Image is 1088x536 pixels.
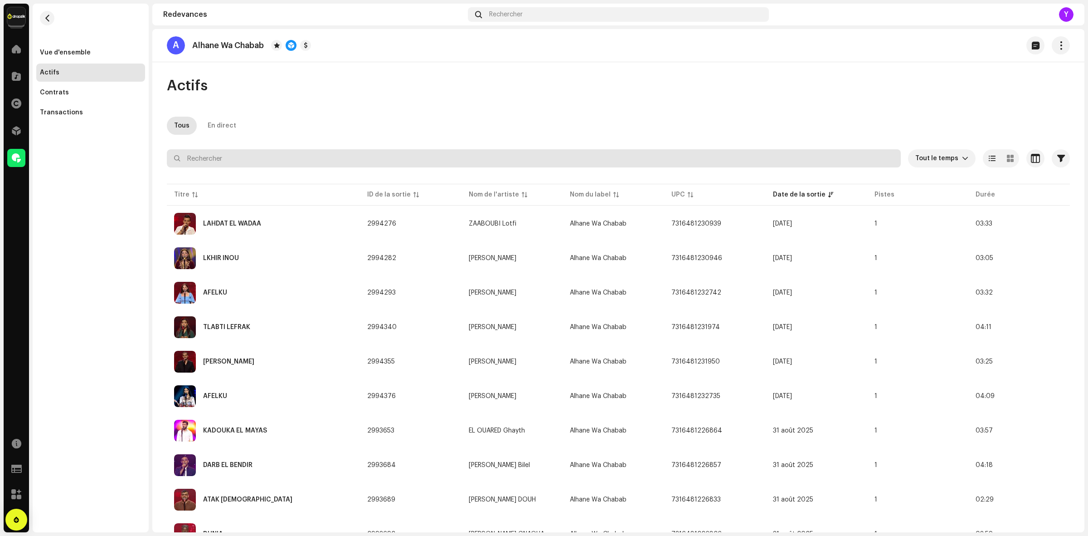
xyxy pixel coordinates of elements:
[773,290,792,296] span: 1 sept. 2025
[773,497,813,503] span: 31 août 2025
[976,221,992,227] span: 03:33
[874,359,877,365] span: 1
[7,7,25,25] img: 6b198820-6d9f-4d8e-bd7e-78ab9e57ca24
[367,359,395,365] span: 2994355
[570,255,627,261] span: Alhane Wa Chabab
[203,324,250,330] div: TLABTI LEFRAK
[174,282,196,304] img: 1529cb7e-f985-4a8e-b771-c17d8c03f31d
[976,255,993,261] span: 03:05
[203,359,254,365] div: WILI WIL
[1059,7,1073,22] div: Y
[469,497,556,503] span: Imad Eddine DOUH
[163,11,464,18] div: Redevances
[167,149,901,167] input: Rechercher
[203,290,227,296] div: AFELKU
[874,428,877,434] span: 1
[174,351,196,373] img: 8b2f47a5-03b0-4e4c-b377-708541663115
[773,393,792,399] span: 1 sept. 2025
[570,428,627,434] span: Alhane Wa Chabab
[36,64,145,82] re-m-nav-item: Actifs
[874,393,877,399] span: 1
[874,221,877,227] span: 1
[174,247,196,269] img: 2b0d4f99-cca5-44e2-a572-06ee62ca6753
[874,255,877,261] span: 1
[671,497,721,503] span: 7316481226833
[208,117,236,135] div: En direct
[203,428,267,434] div: KADOUKA EL MAYAS
[203,462,253,468] div: DARB EL BENDIR
[469,255,516,261] div: [PERSON_NAME]
[773,221,792,227] span: 1 sept. 2025
[469,221,516,227] div: ZAABOUBI Lotfi
[976,393,995,399] span: 04:09
[671,221,721,227] span: 7316481230939
[469,393,556,399] span: LARAB Zina
[174,316,196,338] img: 04a57cf1-e5f5-4128-bb99-0137552cf39e
[570,359,627,365] span: Alhane Wa Chabab
[671,290,721,296] span: 7316481232742
[203,497,292,503] div: ATAK RABBI
[469,497,536,503] div: [PERSON_NAME] DOUH
[773,428,813,434] span: 31 août 2025
[367,221,396,227] span: 2994276
[203,393,227,399] div: AFELKU
[469,290,516,296] div: [PERSON_NAME]
[469,221,556,227] span: ZAABOUBI Lotfi
[469,428,556,434] span: EL OUARED Ghayth
[367,324,397,330] span: 2994340
[469,190,519,199] div: Nom de l'artiste
[36,44,145,62] re-m-nav-item: Vue d'ensemble
[367,462,396,468] span: 2993684
[367,393,396,399] span: 2994376
[874,290,877,296] span: 1
[671,393,720,399] span: 7316481232735
[469,462,530,468] div: [PERSON_NAME] Bilel
[36,103,145,122] re-m-nav-item: Transactions
[367,497,395,503] span: 2993689
[167,36,185,54] div: A
[976,497,994,503] span: 02:29
[167,77,208,95] span: Actifs
[40,49,91,56] div: Vue d'ensemble
[570,324,627,330] span: Alhane Wa Chabab
[469,255,556,261] span: ZADEK Alissia
[671,462,721,468] span: 7316481226857
[469,359,556,365] span: KAFOUR Mustapha
[174,454,196,476] img: eb85ee63-b218-4071-8081-d282b3316b95
[773,359,792,365] span: 1 sept. 2025
[570,393,627,399] span: Alhane Wa Chabab
[469,462,556,468] span: GHELLAB Thamer Bilel
[976,324,991,330] span: 04:11
[976,462,993,468] span: 04:18
[570,290,627,296] span: Alhane Wa Chabab
[469,324,556,330] span: ZAHOUI Hadjer
[36,84,145,102] re-m-nav-item: Contrats
[469,359,516,365] div: [PERSON_NAME]
[874,497,877,503] span: 1
[671,428,722,434] span: 7316481226864
[773,324,792,330] span: 1 sept. 2025
[570,497,627,503] span: Alhane Wa Chabab
[976,428,993,434] span: 03:57
[570,221,627,227] span: Alhane Wa Chabab
[367,290,396,296] span: 2994293
[671,190,685,199] div: UPC
[773,462,813,468] span: 31 août 2025
[40,69,59,76] div: Actifs
[671,359,720,365] span: 7316481231950
[174,190,189,199] div: Titre
[773,255,792,261] span: 1 sept. 2025
[469,324,516,330] div: [PERSON_NAME]
[469,428,525,434] div: EL OUARED Ghayth
[203,221,261,227] div: LAHDAT EL WADAA
[174,385,196,407] img: 222c8679-71db-497f-9a64-4f14d6962774
[874,324,877,330] span: 1
[469,393,516,399] div: [PERSON_NAME]
[174,420,196,442] img: 2d5e2f69-50d6-4a5b-93f7-e82bb20c1109
[489,11,523,18] span: Rechercher
[570,462,627,468] span: Alhane Wa Chabab
[174,213,196,235] img: 1b04fd79-e2c0-4509-9944-6fb2824f3999
[174,117,189,135] div: Tous
[203,255,239,261] div: LKHIR INOU
[192,41,264,50] p: Alhane Wa Chabab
